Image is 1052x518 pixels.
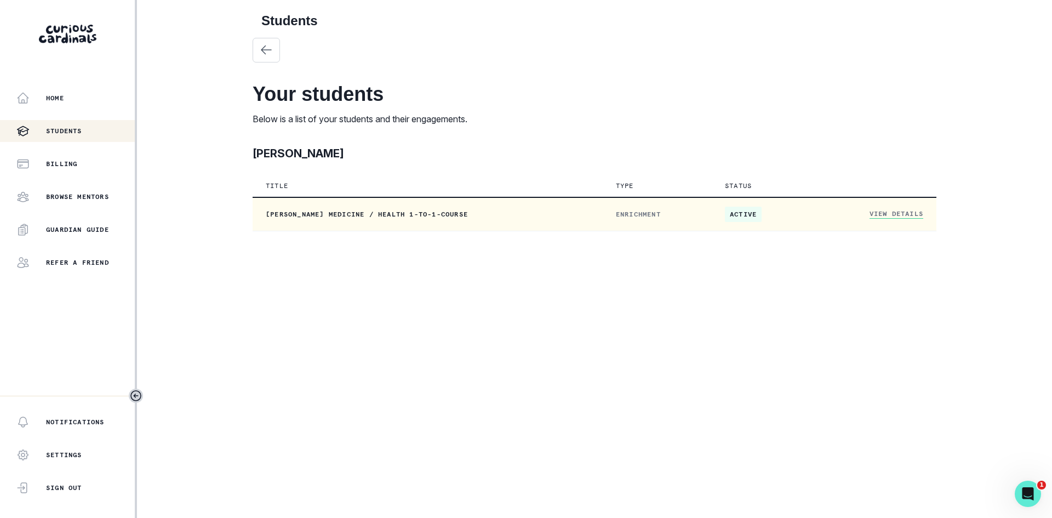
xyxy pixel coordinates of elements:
span: 1 [1037,481,1046,489]
a: View Details [870,209,923,219]
p: [PERSON_NAME] [253,145,344,162]
p: Refer a friend [46,258,109,267]
p: Below is a list of your students and their engagements. [253,112,936,126]
h2: Students [261,13,928,29]
p: Title [266,181,288,190]
img: Curious Cardinals Logo [39,25,96,43]
h2: Your students [253,82,936,106]
p: [PERSON_NAME] Medicine / Health 1-to-1-course [266,210,590,219]
span: active [725,207,762,222]
p: Notifications [46,418,105,426]
p: Guardian Guide [46,225,109,234]
p: ENRICHMENT [616,210,699,219]
p: Home [46,94,64,103]
p: Type [616,181,634,190]
p: Students [46,127,82,135]
p: Settings [46,451,82,459]
button: Toggle sidebar [129,389,143,403]
p: Status [725,181,752,190]
p: Browse Mentors [46,192,109,201]
p: Billing [46,160,77,168]
p: Sign Out [46,483,82,492]
iframe: Intercom live chat [1015,481,1041,507]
